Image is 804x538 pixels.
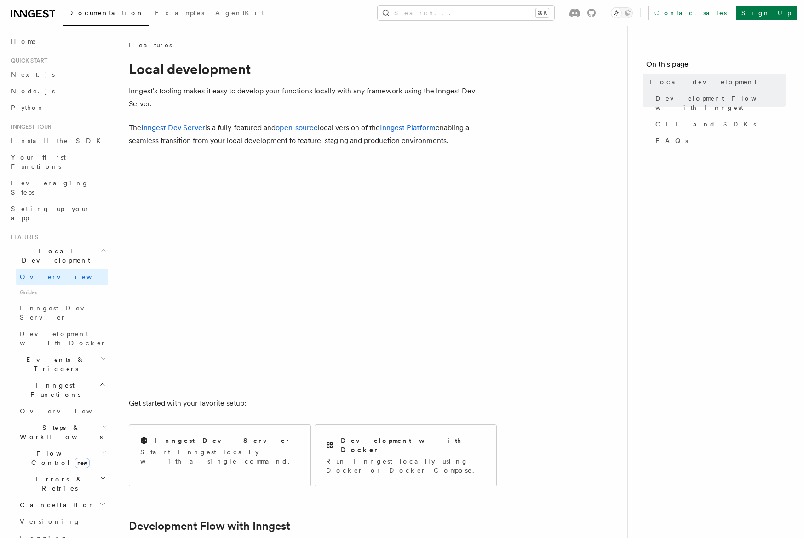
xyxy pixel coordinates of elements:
a: Overview [16,403,108,419]
a: Inngest Dev ServerStart Inngest locally with a single command. [129,424,311,486]
a: CLI and SDKs [652,116,786,132]
div: Local Development [7,269,108,351]
a: Setting up your app [7,200,108,226]
span: Overview [20,273,115,280]
a: Python [7,99,108,116]
span: Setting up your app [11,205,90,222]
a: Home [7,33,108,50]
a: Inngest Dev Server [141,123,205,132]
a: Contact sales [648,6,732,20]
a: Development with Docker [16,326,108,351]
a: Development Flow with Inngest [129,520,290,532]
span: Leveraging Steps [11,179,89,196]
p: Start Inngest locally with a single command. [140,447,299,466]
p: Get started with your favorite setup: [129,397,497,410]
a: Leveraging Steps [7,175,108,200]
a: FAQs [652,132,786,149]
span: Errors & Retries [16,475,100,493]
span: Python [11,104,45,111]
button: Inngest Functions [7,377,108,403]
span: Node.js [11,87,55,95]
span: Events & Triggers [7,355,100,373]
span: Local Development [7,246,100,265]
h2: Inngest Dev Server [155,436,291,445]
span: Development Flow with Inngest [655,94,786,112]
span: Overview [20,407,115,415]
span: CLI and SDKs [655,120,756,129]
span: Steps & Workflows [16,423,103,441]
button: Errors & Retries [16,471,108,497]
a: Sign Up [736,6,797,20]
a: open-source [276,123,318,132]
a: Overview [16,269,108,285]
a: Inngest Platform [380,123,436,132]
span: AgentKit [215,9,264,17]
a: Next.js [7,66,108,83]
span: new [75,458,90,468]
img: The Inngest Dev Server on the Functions page [129,162,497,382]
h1: Local development [129,61,497,77]
button: Search...⌘K [378,6,554,20]
a: Node.js [7,83,108,99]
a: Versioning [16,513,108,530]
span: Quick start [7,57,47,64]
button: Cancellation [16,497,108,513]
button: Local Development [7,243,108,269]
h2: Development with Docker [341,436,485,454]
a: Development with DockerRun Inngest locally using Docker or Docker Compose. [315,424,497,486]
span: Your first Functions [11,154,66,170]
span: Versioning [20,518,80,525]
button: Steps & Workflows [16,419,108,445]
span: Inngest tour [7,123,52,131]
button: Events & Triggers [7,351,108,377]
a: Your first Functions [7,149,108,175]
span: Features [7,234,38,241]
span: Documentation [68,9,144,17]
span: Local development [650,77,757,86]
span: Cancellation [16,500,96,509]
span: Home [11,37,37,46]
a: Local development [646,74,786,90]
button: Flow Controlnew [16,445,108,471]
p: Inngest's tooling makes it easy to develop your functions locally with any framework using the In... [129,85,497,110]
a: Install the SDK [7,132,108,149]
a: Development Flow with Inngest [652,90,786,116]
a: Documentation [63,3,149,26]
span: Examples [155,9,204,17]
span: Next.js [11,71,55,78]
a: AgentKit [210,3,270,25]
span: Inngest Dev Server [20,304,98,321]
span: Flow Control [16,449,101,467]
kbd: ⌘K [536,8,549,17]
span: FAQs [655,136,688,145]
p: The is a fully-featured and local version of the enabling a seamless transition from your local d... [129,121,497,147]
span: Features [129,40,172,50]
span: Install the SDK [11,137,106,144]
span: Guides [16,285,108,300]
button: Toggle dark mode [611,7,633,18]
h4: On this page [646,59,786,74]
span: Inngest Functions [7,381,99,399]
a: Inngest Dev Server [16,300,108,326]
a: Examples [149,3,210,25]
span: Development with Docker [20,330,106,347]
p: Run Inngest locally using Docker or Docker Compose. [326,457,485,475]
